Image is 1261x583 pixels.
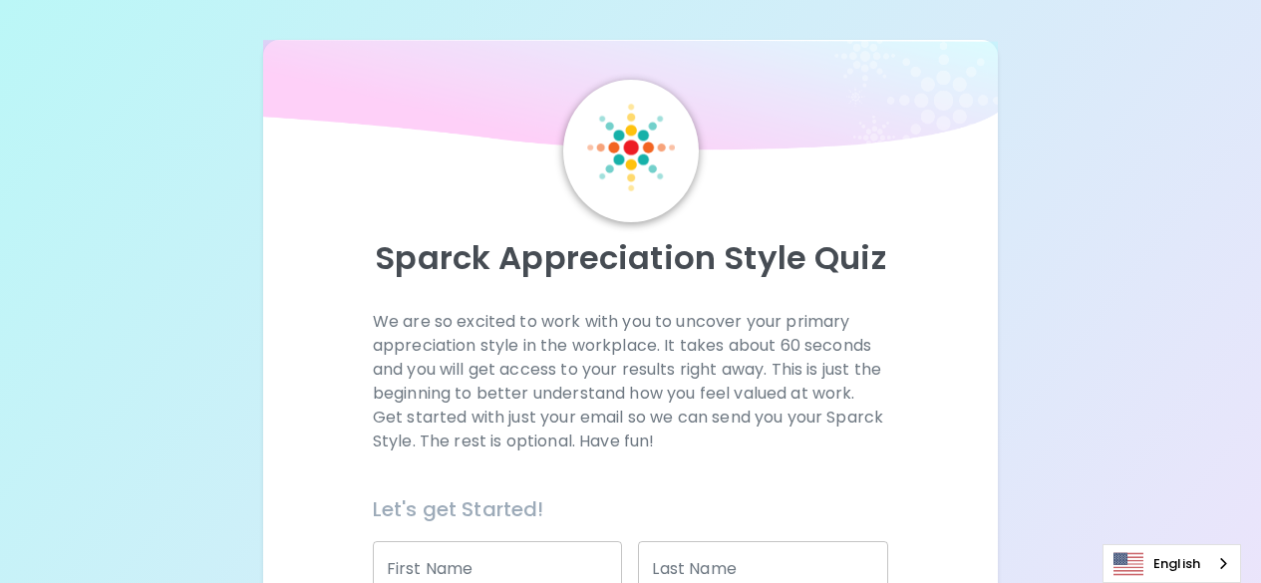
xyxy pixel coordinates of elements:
h6: Let's get Started! [373,493,888,525]
img: Sparck Logo [587,104,675,191]
img: wave [263,40,999,159]
a: English [1103,545,1240,582]
div: Language [1103,544,1241,583]
aside: Language selected: English [1103,544,1241,583]
p: Sparck Appreciation Style Quiz [287,238,975,278]
p: We are so excited to work with you to uncover your primary appreciation style in the workplace. I... [373,310,888,453]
